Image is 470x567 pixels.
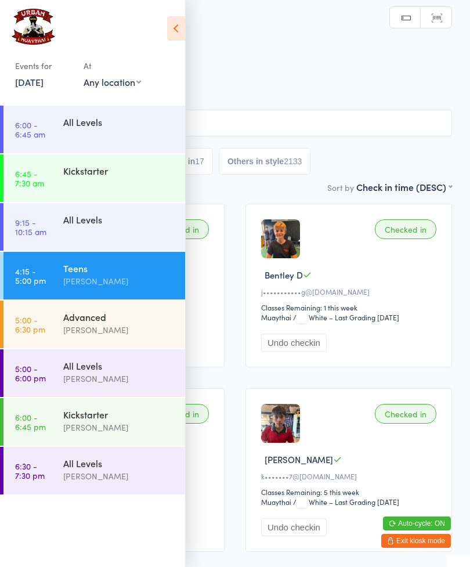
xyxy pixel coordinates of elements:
[375,404,436,424] div: Checked in
[15,56,72,75] div: Events for
[261,497,291,507] div: Muaythai
[84,56,141,75] div: At
[84,75,141,88] div: Any location
[265,269,303,281] span: Bentley D
[15,461,45,480] time: 6:30 - 7:30 pm
[375,219,436,239] div: Checked in
[63,470,175,483] div: [PERSON_NAME]
[12,9,55,45] img: Urban Muaythai - Miami
[3,203,185,251] a: 9:15 -10:15 amAll Levels
[18,110,452,136] input: Search
[3,447,185,494] a: 6:30 -7:30 pmAll Levels[PERSON_NAME]
[219,148,310,175] button: Others in style2133
[63,408,175,421] div: Kickstarter
[3,106,185,153] a: 6:00 -6:45 amAll Levels
[63,164,175,177] div: Kickstarter
[63,359,175,372] div: All Levels
[261,404,300,443] img: image1759902033.png
[261,334,327,352] button: Undo checkin
[383,517,451,530] button: Auto-cycle: ON
[63,372,175,385] div: [PERSON_NAME]
[261,302,440,312] div: Classes Remaining: 1 this week
[63,421,175,434] div: [PERSON_NAME]
[63,457,175,470] div: All Levels
[15,266,46,285] time: 4:15 - 5:00 pm
[3,349,185,397] a: 5:00 -6:00 pmAll Levels[PERSON_NAME]
[63,213,175,226] div: All Levels
[3,398,185,446] a: 6:00 -6:45 pmKickstarter[PERSON_NAME]
[15,75,44,88] a: [DATE]
[15,120,45,139] time: 6:00 - 6:45 am
[261,518,327,536] button: Undo checkin
[195,157,204,166] div: 17
[265,453,333,465] span: [PERSON_NAME]
[3,252,185,299] a: 4:15 -5:00 pmTeens[PERSON_NAME]
[3,154,185,202] a: 6:45 -7:30 amKickstarter
[63,262,175,275] div: Teens
[18,54,434,66] span: [DATE] 4:15pm
[18,29,452,48] h2: Teens Check-in
[261,312,291,322] div: Muaythai
[261,487,440,497] div: Classes Remaining: 5 this week
[15,413,46,431] time: 6:00 - 6:45 pm
[15,315,45,334] time: 5:00 - 6:30 pm
[63,115,175,128] div: All Levels
[18,89,452,100] span: Muaythai
[15,218,46,236] time: 9:15 - 10:15 am
[63,323,175,337] div: [PERSON_NAME]
[15,169,44,187] time: 6:45 - 7:30 am
[63,310,175,323] div: Advanced
[18,66,434,77] span: [PERSON_NAME]
[327,182,354,193] label: Sort by
[261,219,300,258] img: image1689661696.png
[293,497,399,507] span: / White – Last Grading [DATE]
[15,364,46,382] time: 5:00 - 6:00 pm
[18,77,434,89] span: [GEOGRAPHIC_DATA] large matted area
[356,180,452,193] div: Check in time (DESC)
[261,471,440,481] div: k•••••••7@[DOMAIN_NAME]
[63,275,175,288] div: [PERSON_NAME]
[381,534,451,548] button: Exit kiosk mode
[261,287,440,297] div: j•••••••••••g@[DOMAIN_NAME]
[293,312,399,322] span: / White – Last Grading [DATE]
[3,301,185,348] a: 5:00 -6:30 pmAdvanced[PERSON_NAME]
[284,157,302,166] div: 2133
